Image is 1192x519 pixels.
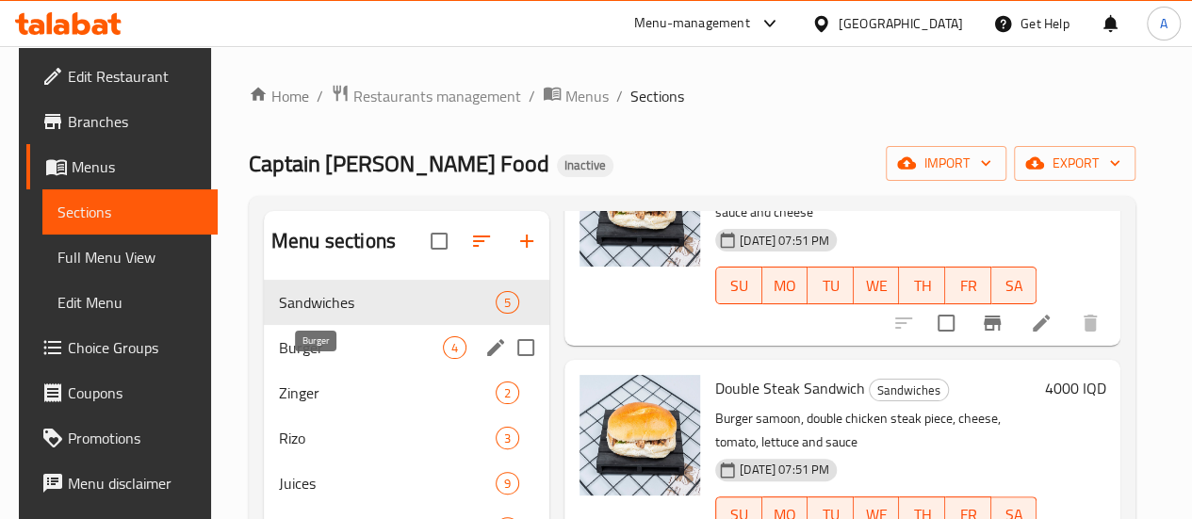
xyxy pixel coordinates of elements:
[72,155,203,178] span: Menus
[557,157,613,173] span: Inactive
[815,272,846,300] span: TU
[715,407,1037,454] p: Burger samoon, double chicken steak piece, cheese, tomato, lettuce and sauce
[57,201,203,223] span: Sections
[715,374,865,402] span: Double Steak Sandwich
[279,291,496,314] span: Sandwiches
[1044,375,1105,401] h6: 4000 IQD
[715,267,762,304] button: SU
[497,430,518,447] span: 3
[317,85,323,107] li: /
[57,291,203,314] span: Edit Menu
[42,189,218,235] a: Sections
[762,267,808,304] button: MO
[634,12,750,35] div: Menu-management
[249,84,1135,108] nav: breadcrumb
[482,333,510,362] button: edit
[616,85,623,107] li: /
[886,146,1006,181] button: import
[279,336,443,359] span: Burger
[68,65,203,88] span: Edit Restaurant
[953,272,984,300] span: FR
[497,475,518,493] span: 9
[68,381,203,404] span: Coupons
[68,472,203,495] span: Menu disclaimer
[353,85,521,107] span: Restaurants management
[529,85,535,107] li: /
[543,84,609,108] a: Menus
[496,291,519,314] div: items
[899,267,945,304] button: TH
[496,472,519,495] div: items
[26,325,218,370] a: Choice Groups
[1029,152,1120,175] span: export
[926,303,966,343] span: Select to update
[557,154,613,177] div: Inactive
[26,415,218,461] a: Promotions
[497,294,518,312] span: 5
[68,336,203,359] span: Choice Groups
[42,235,218,280] a: Full Menu View
[26,370,218,415] a: Coupons
[869,379,949,401] div: Sandwiches
[279,427,496,449] span: Rizo
[504,219,549,264] button: Add section
[808,267,854,304] button: TU
[279,472,496,495] span: Juices
[496,427,519,449] div: items
[26,54,218,99] a: Edit Restaurant
[1030,312,1053,334] a: Edit menu item
[1068,300,1113,346] button: delete
[444,339,465,357] span: 4
[870,380,948,401] span: Sandwiches
[724,272,755,300] span: SU
[249,85,309,107] a: Home
[991,267,1037,304] button: SA
[26,461,218,506] a: Menu disclaimer
[42,280,218,325] a: Edit Menu
[68,110,203,133] span: Branches
[68,427,203,449] span: Promotions
[264,461,549,506] div: Juices9
[331,84,521,108] a: Restaurants management
[496,381,519,404] div: items
[854,267,900,304] button: WE
[999,272,1030,300] span: SA
[630,85,684,107] span: Sections
[970,300,1015,346] button: Branch-specific-item
[839,13,963,34] div: [GEOGRAPHIC_DATA]
[770,272,801,300] span: MO
[271,227,396,255] h2: Menu sections
[419,221,459,261] span: Select all sections
[732,232,837,250] span: [DATE] 07:51 PM
[732,461,837,478] span: [DATE] 07:51 PM
[26,144,218,189] a: Menus
[861,272,892,300] span: WE
[906,272,938,300] span: TH
[1014,146,1135,181] button: export
[279,381,496,404] span: Zinger
[580,375,700,495] img: Double Steak Sandwich
[901,152,991,175] span: import
[459,219,504,264] span: Sort sections
[264,325,549,370] div: Burger4edit
[249,142,549,185] span: Captain [PERSON_NAME] Food
[945,267,991,304] button: FR
[1160,13,1168,34] span: A
[26,99,218,144] a: Branches
[264,370,549,415] div: Zinger2
[264,415,549,461] div: Rizo3
[264,280,549,325] div: Sandwiches5
[565,85,609,107] span: Menus
[57,246,203,268] span: Full Menu View
[497,384,518,402] span: 2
